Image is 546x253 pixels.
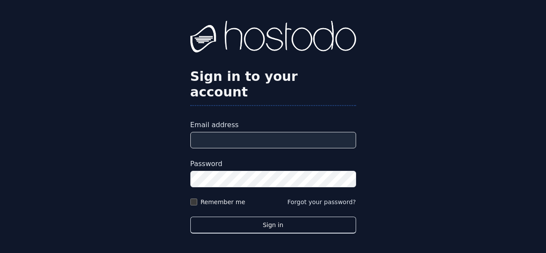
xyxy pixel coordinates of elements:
[201,198,246,206] label: Remember me
[190,69,356,100] h2: Sign in to your account
[190,217,356,234] button: Sign in
[190,120,356,130] label: Email address
[190,159,356,169] label: Password
[287,198,356,206] button: Forgot your password?
[190,21,356,55] img: Hostodo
